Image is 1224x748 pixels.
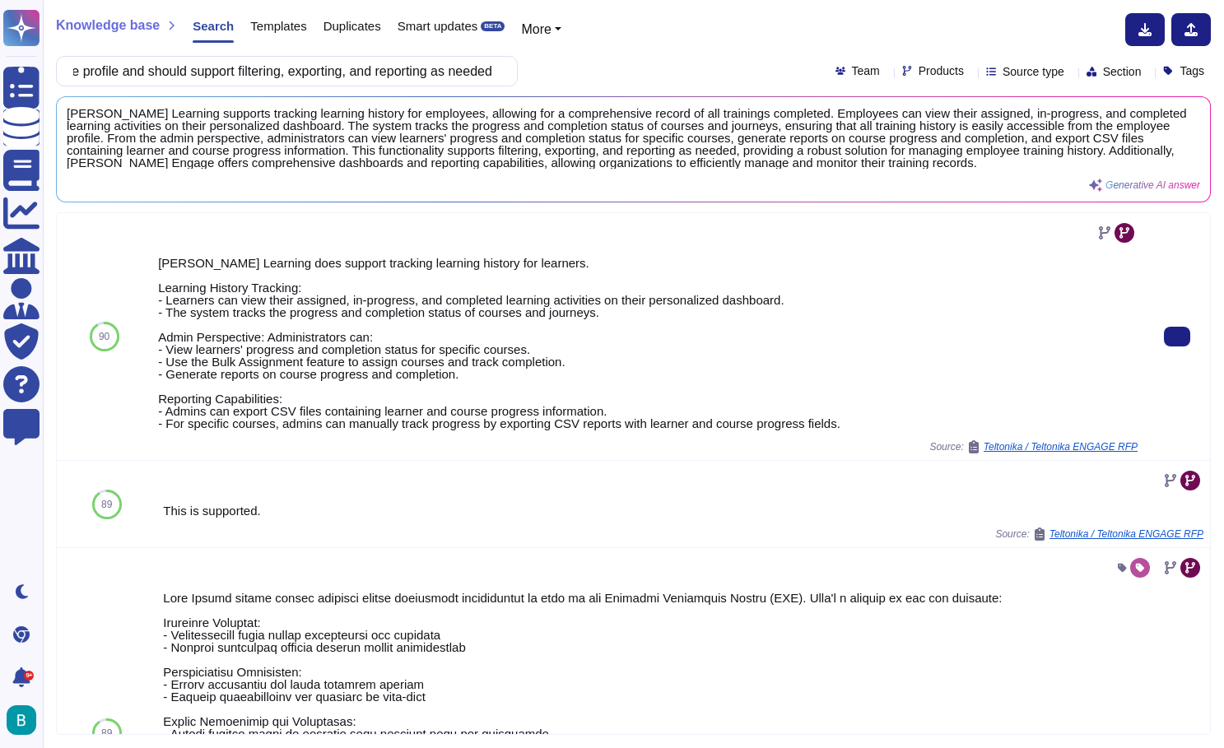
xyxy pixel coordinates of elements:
span: Source: [929,440,1138,453]
span: Generative AI answer [1105,180,1200,190]
span: Search [193,20,234,32]
div: This is supported. [163,504,1203,517]
span: Teltonika / Teltonika ENGAGE RFP [984,442,1138,452]
button: user [3,702,48,738]
span: Teltonika / Teltonika ENGAGE RFP [1049,529,1203,539]
div: [PERSON_NAME] Learning does support tracking learning history for learners. Learning History Trac... [158,257,1138,430]
span: 89 [101,728,112,738]
div: 9+ [24,671,34,681]
input: Search a question or template... [65,57,500,86]
span: Products [919,65,964,77]
span: Duplicates [323,20,381,32]
span: Section [1103,66,1142,77]
span: Tags [1180,65,1204,77]
span: Smart updates [398,20,478,32]
span: [PERSON_NAME] Learning supports tracking learning history for employees, allowing for a comprehen... [67,107,1200,169]
span: Source type [1003,66,1064,77]
span: Team [852,65,880,77]
span: 89 [101,499,112,509]
button: More [521,20,561,39]
span: Knowledge base [56,19,160,32]
img: user [7,705,36,735]
span: Templates [250,20,306,32]
span: More [521,22,551,36]
span: Source: [995,527,1203,541]
span: 90 [99,332,109,341]
div: BETA [481,21,505,31]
